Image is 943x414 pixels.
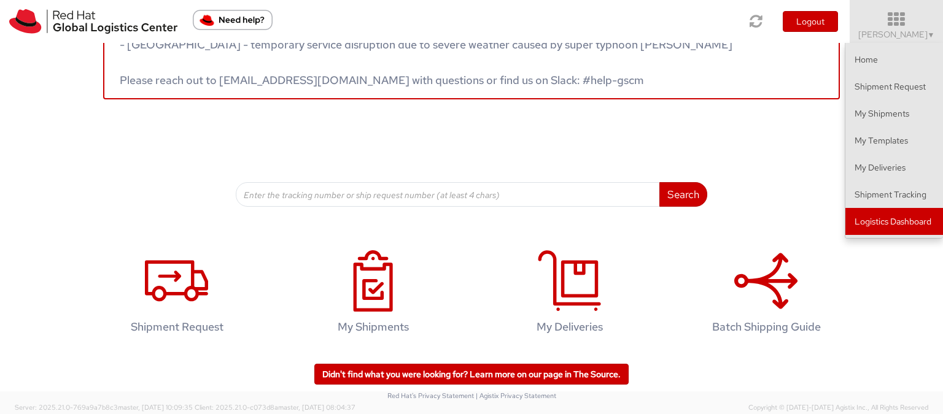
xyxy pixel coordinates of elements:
[491,321,649,333] h4: My Deliveries
[845,181,943,208] a: Shipment Tracking
[98,321,256,333] h4: Shipment Request
[659,182,707,207] button: Search
[236,182,660,207] input: Enter the tracking number or ship request number (at least 4 chars)
[928,30,935,40] span: ▼
[845,100,943,127] a: My Shipments
[478,237,662,352] a: My Deliveries
[120,37,732,87] span: - [GEOGRAPHIC_DATA] - temporary service disruption due to severe weather caused by super typhoon ...
[278,403,355,412] span: master, [DATE] 08:04:37
[845,208,943,235] a: Logistics Dashboard
[845,46,943,73] a: Home
[858,29,935,40] span: [PERSON_NAME]
[748,403,928,413] span: Copyright © [DATE]-[DATE] Agistix Inc., All Rights Reserved
[281,237,465,352] a: My Shipments
[193,10,273,30] button: Need help?
[9,9,177,34] img: rh-logistics-00dfa346123c4ec078e1.svg
[314,364,629,385] a: Didn't find what you were looking for? Learn more on our page in The Source.
[674,237,858,352] a: Batch Shipping Guide
[845,127,943,154] a: My Templates
[783,11,838,32] button: Logout
[118,403,193,412] span: master, [DATE] 10:09:35
[845,154,943,181] a: My Deliveries
[845,73,943,100] a: Shipment Request
[294,321,452,333] h4: My Shipments
[85,237,269,352] a: Shipment Request
[687,321,845,333] h4: Batch Shipping Guide
[195,403,355,412] span: Client: 2025.21.0-c073d8a
[15,403,193,412] span: Server: 2025.21.0-769a9a7b8c3
[476,391,556,400] a: | Agistix Privacy Statement
[387,391,474,400] a: Red Hat's Privacy Statement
